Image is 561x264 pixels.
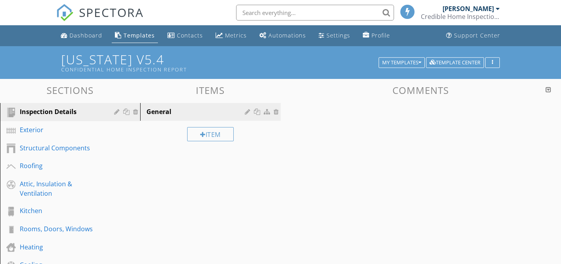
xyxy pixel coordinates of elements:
div: Attic, Insulation & Ventilation [20,179,103,198]
div: Item [187,127,234,141]
a: Support Center [443,28,503,43]
img: The Best Home Inspection Software - Spectora [56,4,73,21]
h1: [US_STATE] v5.4 [61,52,500,73]
span: SPECTORA [79,4,144,21]
a: Templates [112,28,158,43]
a: Settings [315,28,353,43]
div: General [146,107,247,116]
div: My Templates [382,60,421,66]
div: Roofing [20,161,103,170]
div: [PERSON_NAME] [443,5,494,13]
h3: Items [140,85,280,95]
div: Settings [326,32,350,39]
div: Confidential Home Inspection Report [61,66,381,73]
div: Template Center [430,60,480,66]
button: My Templates [379,57,425,68]
div: Structural Components [20,143,103,153]
div: Automations [268,32,306,39]
a: Automations (Basic) [256,28,309,43]
button: Template Center [426,57,484,68]
a: Contacts [164,28,206,43]
a: Dashboard [58,28,105,43]
div: Rooms, Doors, Windows [20,224,103,234]
div: Profile [371,32,390,39]
div: Kitchen [20,206,103,215]
div: Templates [124,32,155,39]
div: Inspection Details [20,107,103,116]
input: Search everything... [236,5,394,21]
a: SPECTORA [56,11,144,27]
a: Metrics [212,28,250,43]
a: Template Center [426,58,484,66]
div: Credible Home Inspections, CCB #216987 [421,13,500,21]
div: Dashboard [69,32,102,39]
div: Heating [20,242,103,252]
h3: Comments [285,85,557,95]
div: Metrics [225,32,247,39]
div: Support Center [454,32,500,39]
div: Exterior [20,125,103,135]
a: Company Profile [360,28,393,43]
div: Contacts [177,32,203,39]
